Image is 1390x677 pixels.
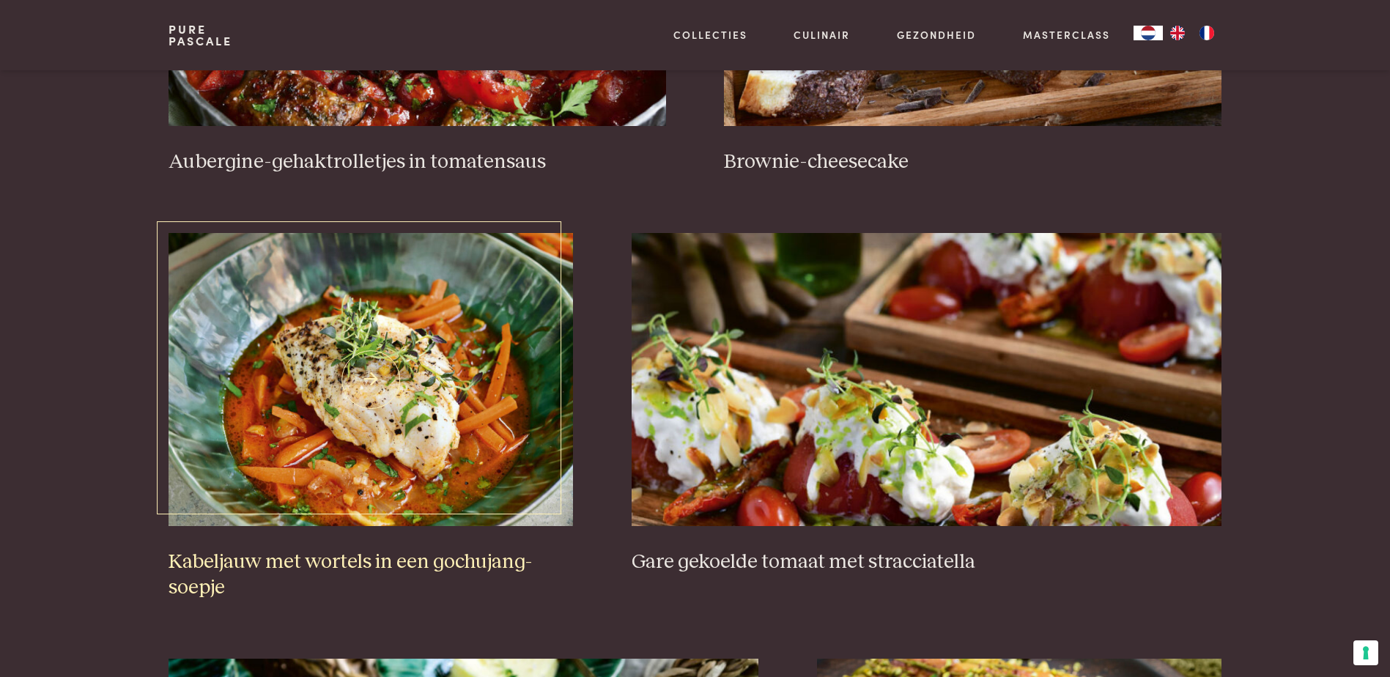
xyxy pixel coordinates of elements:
a: Gare gekoelde tomaat met stracciatella Gare gekoelde tomaat met stracciatella [632,233,1221,574]
a: Kabeljauw met wortels in een gochujang-soepje Kabeljauw met wortels in een gochujang-soepje [169,233,573,600]
h3: Aubergine-gehaktrolletjes in tomatensaus [169,149,665,175]
a: Culinair [794,27,850,42]
img: Gare gekoelde tomaat met stracciatella [632,233,1221,526]
a: Collecties [673,27,747,42]
a: NL [1134,26,1163,40]
div: Language [1134,26,1163,40]
a: Gezondheid [897,27,976,42]
h3: Kabeljauw met wortels in een gochujang-soepje [169,550,573,600]
a: Masterclass [1023,27,1110,42]
h3: Brownie-cheesecake [724,149,1221,175]
h3: Gare gekoelde tomaat met stracciatella [632,550,1221,575]
a: FR [1192,26,1221,40]
ul: Language list [1163,26,1221,40]
aside: Language selected: Nederlands [1134,26,1221,40]
a: EN [1163,26,1192,40]
a: PurePascale [169,23,232,47]
button: Uw voorkeuren voor toestemming voor trackingtechnologieën [1353,640,1378,665]
img: Kabeljauw met wortels in een gochujang-soepje [169,233,573,526]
